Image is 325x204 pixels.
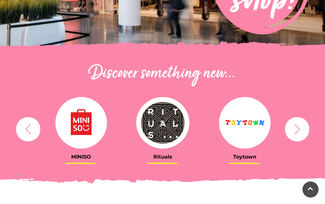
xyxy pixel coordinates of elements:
h3: MINISO [45,154,117,160]
a: Toytown [209,97,281,160]
h2: Discover something new... [13,63,312,84]
a: Rituals [127,97,199,160]
h3: Rituals [127,154,199,160]
h3: Toytown [209,154,281,160]
a: MINISO [45,97,117,160]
